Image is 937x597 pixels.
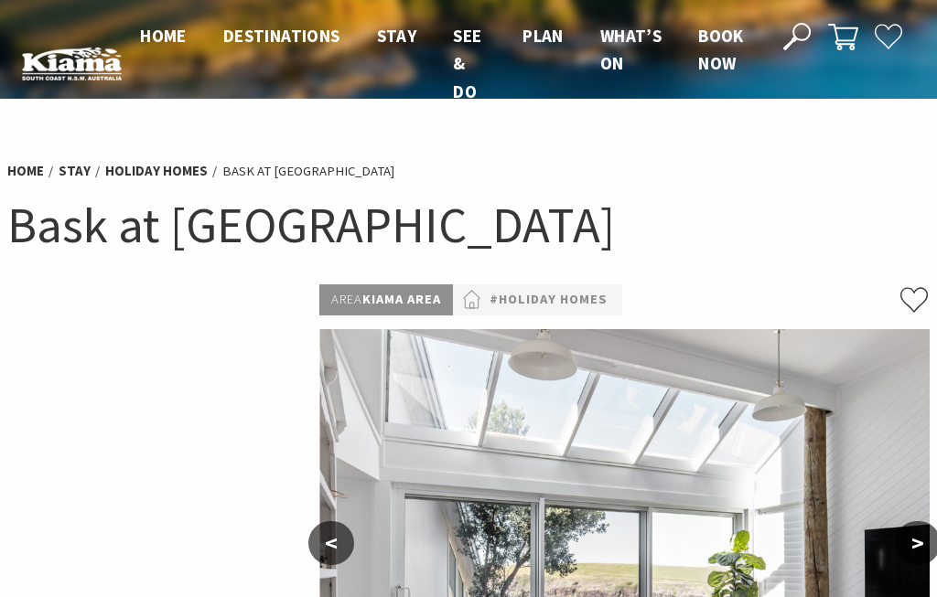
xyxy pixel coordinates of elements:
[223,25,340,47] span: Destinations
[140,25,187,47] span: Home
[222,160,394,182] li: Bask at [GEOGRAPHIC_DATA]
[490,289,608,311] a: #Holiday Homes
[522,25,564,47] span: Plan
[698,25,744,74] span: Book now
[22,47,122,81] img: Kiama Logo
[377,25,417,47] span: Stay
[331,291,362,307] span: Area
[319,284,453,315] p: Kiama Area
[122,22,762,105] nav: Main Menu
[7,162,44,180] a: Home
[600,25,662,74] span: What’s On
[308,521,354,565] button: <
[7,192,930,257] h1: Bask at [GEOGRAPHIC_DATA]
[105,162,208,180] a: Holiday Homes
[59,162,91,180] a: Stay
[453,25,481,102] span: See & Do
